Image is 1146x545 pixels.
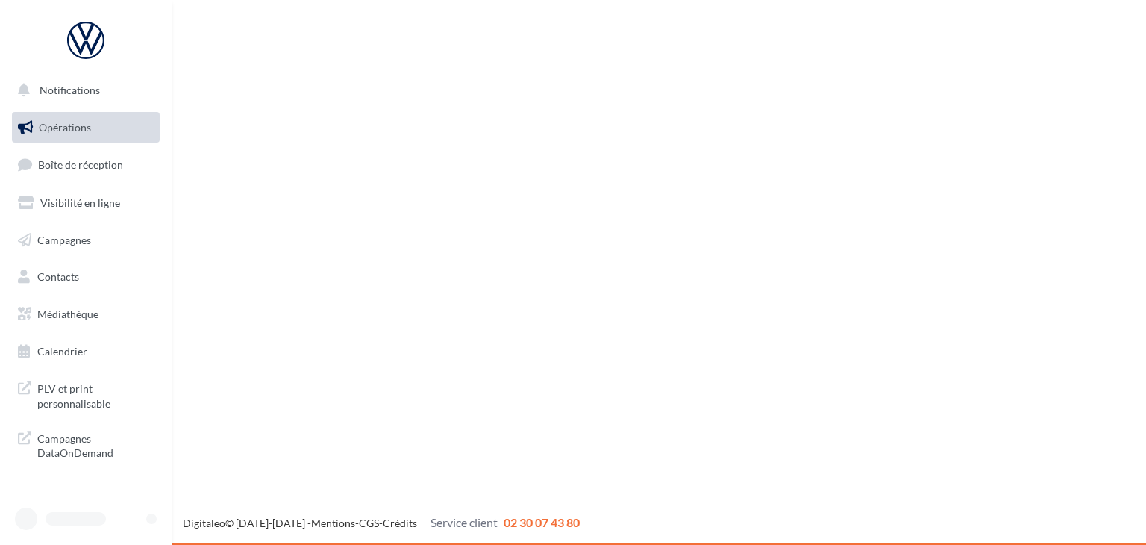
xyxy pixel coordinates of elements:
[37,379,154,411] span: PLV et print personnalisable
[37,308,98,320] span: Médiathèque
[9,373,163,417] a: PLV et print personnalisable
[183,517,225,529] a: Digitaleo
[37,345,87,358] span: Calendrier
[383,517,417,529] a: Crédits
[40,196,120,209] span: Visibilité en ligne
[9,149,163,181] a: Boîte de réception
[504,515,580,529] span: 02 30 07 43 80
[9,261,163,293] a: Contacts
[38,158,123,171] span: Boîte de réception
[9,112,163,143] a: Opérations
[311,517,355,529] a: Mentions
[183,517,580,529] span: © [DATE]-[DATE] - - -
[9,423,163,467] a: Campagnes DataOnDemand
[40,84,100,96] span: Notifications
[9,336,163,367] a: Calendrier
[37,233,91,246] span: Campagnes
[9,187,163,219] a: Visibilité en ligne
[37,270,79,283] span: Contacts
[9,225,163,256] a: Campagnes
[430,515,498,529] span: Service client
[9,75,157,106] button: Notifications
[9,299,163,330] a: Médiathèque
[359,517,379,529] a: CGS
[37,429,154,461] span: Campagnes DataOnDemand
[39,121,91,134] span: Opérations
